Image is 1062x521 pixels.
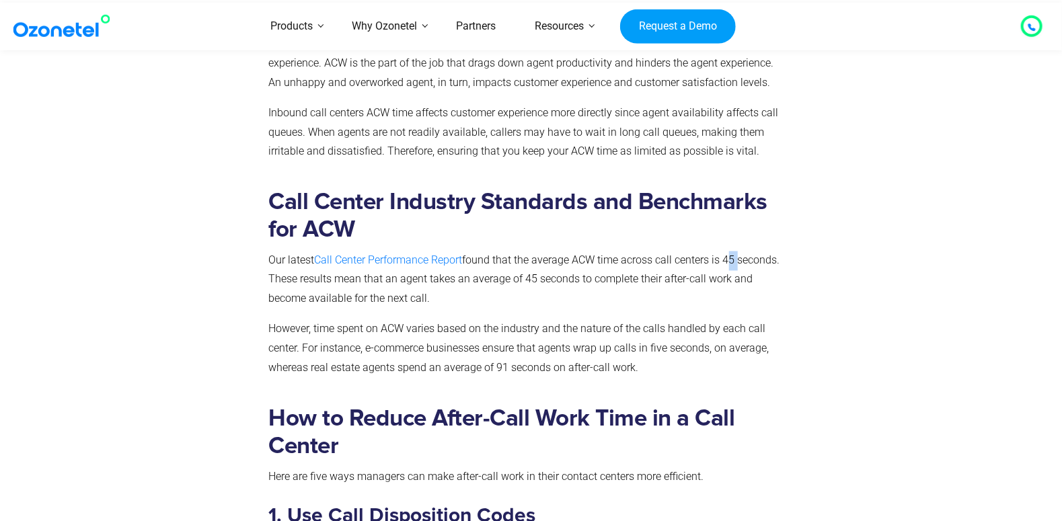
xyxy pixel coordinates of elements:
[269,37,774,89] span: Since agents are the costliest resource of a contact center, you must do everything you can to im...
[437,3,515,50] a: Partners
[620,9,735,44] a: Request a Demo
[269,106,779,158] span: Inbound call centers ACW time affects customer experience more directly since agent availability ...
[269,254,315,267] span: Our latest
[269,254,780,306] span: found that the average ACW time across call centers is 45 seconds. These results mean that an age...
[251,3,332,50] a: Products
[269,407,735,458] strong: How to Reduce After-Call Work Time in a Call Center
[315,254,463,267] a: Call Center Performance Report
[332,3,437,50] a: Why Ozonetel
[269,468,788,487] p: Here are five ways managers can make after-call work in their contact centers more efficient.
[515,3,603,50] a: Resources
[269,323,769,374] span: However, time spent on ACW varies based on the industry and the nature of the calls handled by ea...
[269,191,768,242] strong: Call Center Industry Standards and Benchmarks for ACW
